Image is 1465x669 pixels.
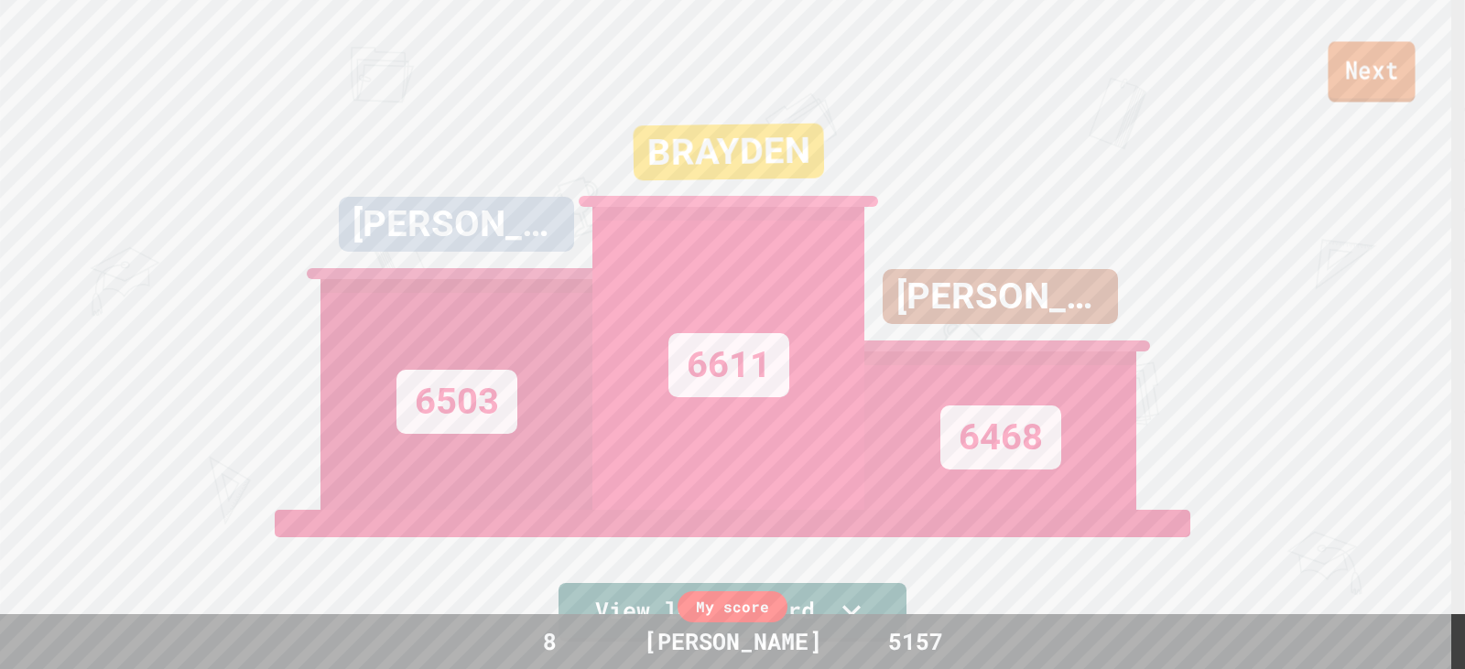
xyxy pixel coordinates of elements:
[339,197,574,252] div: [PERSON_NAME]
[678,591,787,622] div: My score
[1328,41,1415,102] a: Next
[396,370,517,434] div: 6503
[847,624,984,659] div: 5157
[625,624,841,659] div: [PERSON_NAME]
[633,124,824,181] div: BRAYDEN
[559,583,906,642] a: View leaderboard
[668,333,789,397] div: 6611
[883,269,1118,324] div: [PERSON_NAME]
[940,405,1061,469] div: 6468
[481,624,618,659] div: 8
